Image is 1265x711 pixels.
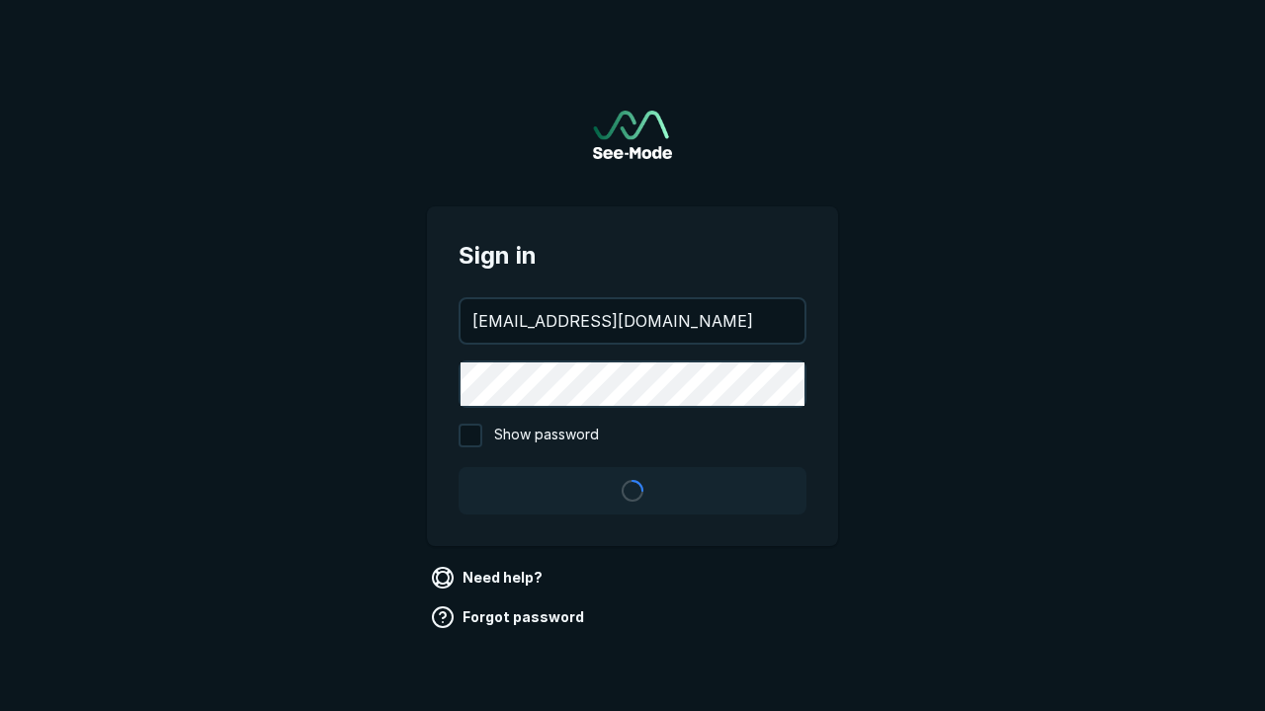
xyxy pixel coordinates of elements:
span: Sign in [459,238,806,274]
img: See-Mode Logo [593,111,672,159]
a: Go to sign in [593,111,672,159]
input: your@email.com [461,299,804,343]
span: Show password [494,424,599,447]
a: Forgot password [427,601,592,633]
a: Need help? [427,562,550,593]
